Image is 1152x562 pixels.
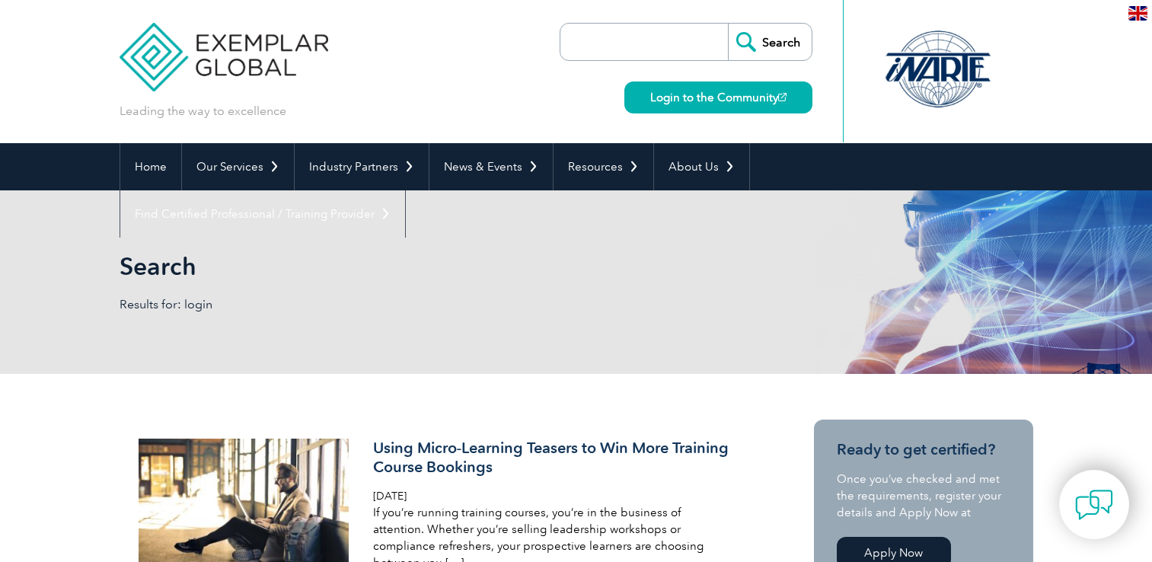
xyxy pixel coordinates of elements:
[728,24,812,60] input: Search
[120,143,181,190] a: Home
[373,490,407,503] span: [DATE]
[120,296,576,313] p: Results for: login
[554,143,653,190] a: Resources
[429,143,553,190] a: News & Events
[295,143,429,190] a: Industry Partners
[1075,486,1113,524] img: contact-chat.png
[120,190,405,238] a: Find Certified Professional / Training Provider
[1128,6,1147,21] img: en
[120,103,286,120] p: Leading the way to excellence
[778,93,787,101] img: open_square.png
[182,143,294,190] a: Our Services
[120,251,704,281] h1: Search
[624,81,812,113] a: Login to the Community
[837,440,1010,459] h3: Ready to get certified?
[654,143,749,190] a: About Us
[373,439,734,477] h3: Using Micro‑Learning Teasers to Win More Training Course Bookings
[837,471,1010,521] p: Once you’ve checked and met the requirements, register your details and Apply Now at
